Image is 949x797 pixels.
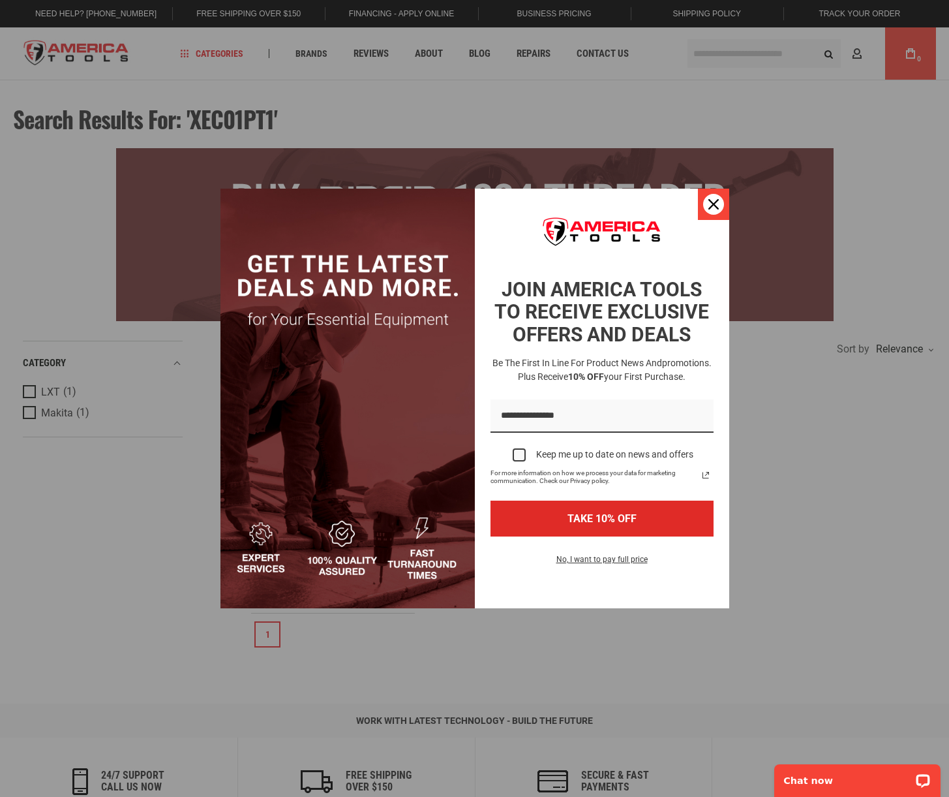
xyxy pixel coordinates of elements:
[488,356,716,384] h3: Be the first in line for product news and
[708,199,719,210] svg: close icon
[698,189,729,220] button: Close
[698,467,714,483] svg: link icon
[568,371,604,382] strong: 10% OFF
[494,278,709,346] strong: JOIN AMERICA TOOLS TO RECEIVE EXCLUSIVE OFFERS AND DEALS
[698,467,714,483] a: Read our Privacy Policy
[490,469,698,485] span: For more information on how we process your data for marketing communication. Check our Privacy p...
[490,399,714,433] input: Email field
[536,449,693,460] div: Keep me up to date on news and offers
[546,552,658,574] button: No, I want to pay full price
[490,501,714,537] button: TAKE 10% OFF
[766,756,949,797] iframe: LiveChat chat widget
